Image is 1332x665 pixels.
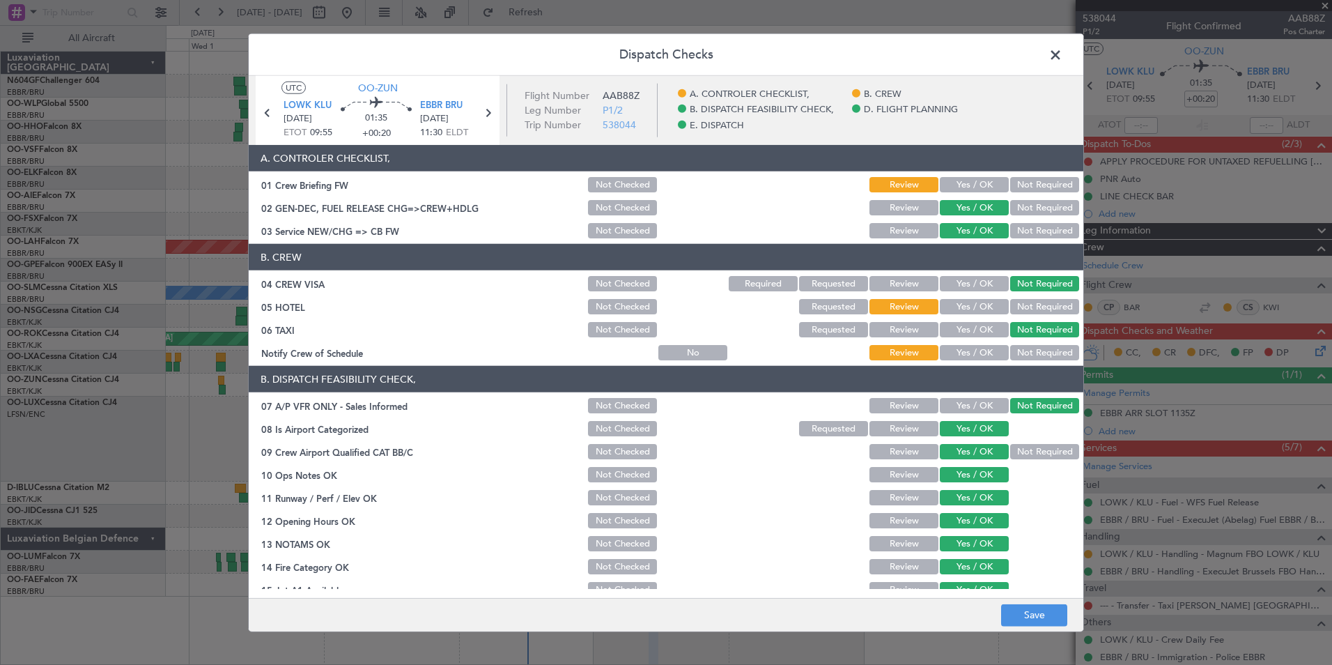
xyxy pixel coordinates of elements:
[1010,444,1079,459] button: Not Required
[1010,200,1079,215] button: Not Required
[1010,223,1079,238] button: Not Required
[1010,345,1079,360] button: Not Required
[1010,398,1079,413] button: Not Required
[1010,177,1079,192] button: Not Required
[1010,276,1079,291] button: Not Required
[249,34,1083,76] header: Dispatch Checks
[1010,299,1079,314] button: Not Required
[1010,322,1079,337] button: Not Required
